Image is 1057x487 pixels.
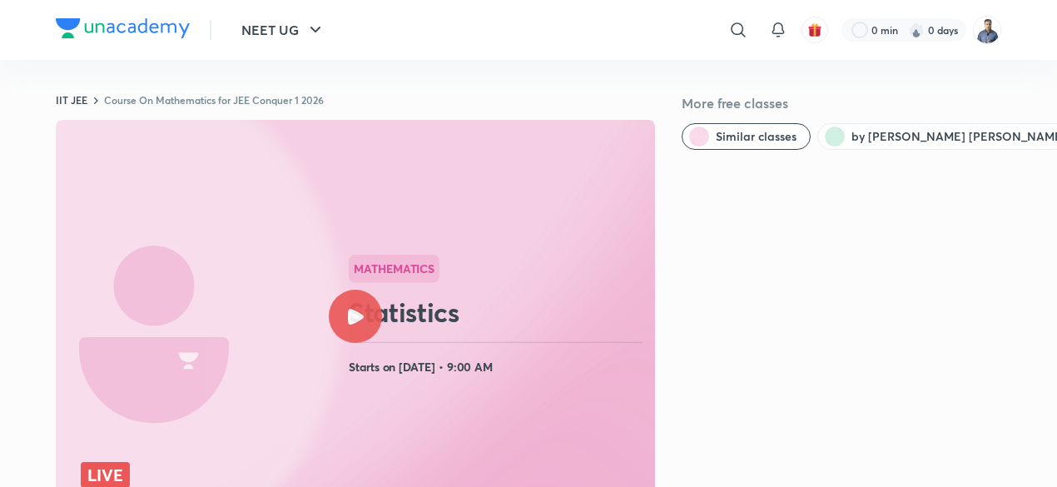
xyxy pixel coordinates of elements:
img: avatar [807,22,822,37]
button: Similar classes [682,123,811,150]
img: Company Logo [56,18,190,38]
a: IIT JEE [56,93,87,107]
h5: More free classes [682,93,1001,113]
img: streak [908,22,925,38]
button: avatar [801,17,828,43]
h4: Starts on [DATE] • 9:00 AM [349,356,648,378]
h2: Statistics [349,296,648,329]
button: NEET UG [231,13,335,47]
span: Similar classes [716,128,796,145]
a: Course On Mathematics for JEE Conquer 1 2026 [104,93,324,107]
img: Rajiv Kumar Tiwari [973,16,1001,44]
a: Company Logo [56,18,190,42]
